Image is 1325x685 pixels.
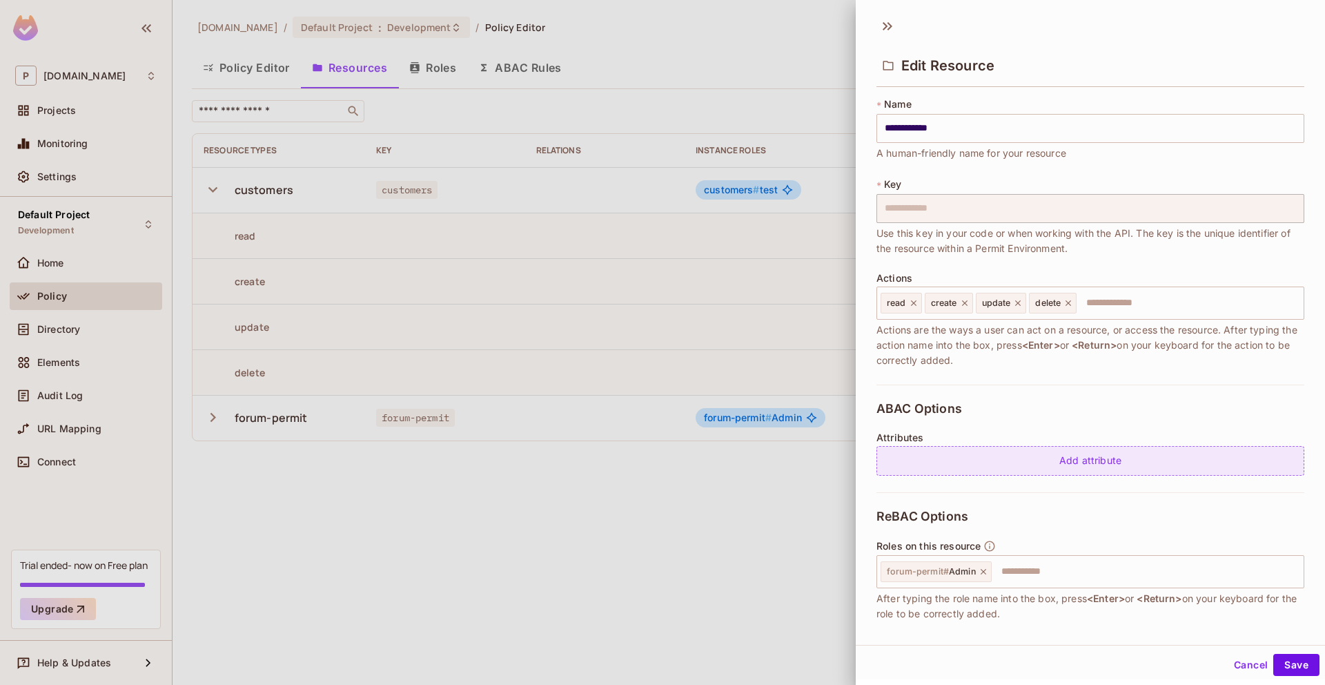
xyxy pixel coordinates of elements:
[1035,298,1061,309] span: delete
[1029,293,1077,313] div: delete
[1228,654,1273,676] button: Cancel
[876,541,981,552] span: Roles on this resource
[901,57,994,74] span: Edit Resource
[1072,339,1117,351] span: <Return>
[876,510,968,523] span: ReBAC Options
[884,99,912,110] span: Name
[1273,654,1319,676] button: Save
[881,561,992,582] div: forum-permit#Admin
[976,293,1027,313] div: update
[881,293,922,313] div: read
[876,226,1304,256] span: Use this key in your code or when working with the API. The key is the unique identifier of the r...
[1137,592,1181,604] span: <Return>
[887,566,976,577] span: Admin
[876,402,962,416] span: ABAC Options
[884,179,901,190] span: Key
[887,298,906,309] span: read
[1022,339,1060,351] span: <Enter>
[925,293,973,313] div: create
[876,273,912,284] span: Actions
[876,446,1304,476] div: Add attribute
[931,298,957,309] span: create
[876,432,924,443] span: Attributes
[876,146,1066,161] span: A human-friendly name for your resource
[876,322,1304,368] span: Actions are the ways a user can act on a resource, or access the resource. After typing the actio...
[887,566,949,577] span: forum-permit #
[1087,592,1125,604] span: <Enter>
[876,591,1304,621] span: After typing the role name into the box, press or on your keyboard for the role to be correctly a...
[982,298,1011,309] span: update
